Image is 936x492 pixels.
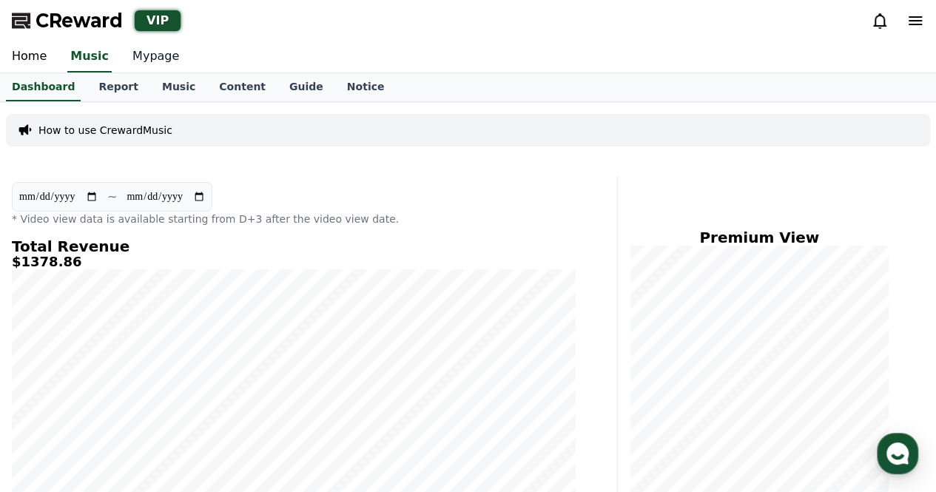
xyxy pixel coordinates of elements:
span: Messages [123,392,166,404]
a: Messages [98,369,191,406]
h5: $1378.86 [12,255,576,269]
h4: Premium View [630,229,889,246]
a: Music [150,73,207,101]
span: Settings [219,391,255,403]
a: Report [87,73,150,101]
a: How to use CrewardMusic [38,123,172,138]
p: * Video view data is available starting from D+3 after the video view date. [12,212,576,226]
a: Music [67,41,112,73]
a: Mypage [121,41,191,73]
div: VIP [135,10,181,31]
a: Settings [191,369,284,406]
span: Home [38,391,64,403]
h4: Total Revenue [12,238,576,255]
span: CReward [36,9,123,33]
a: Guide [277,73,335,101]
a: Notice [335,73,397,101]
a: CReward [12,9,123,33]
p: ~ [107,188,117,206]
a: Dashboard [6,73,81,101]
a: Home [4,369,98,406]
a: Content [207,73,277,101]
